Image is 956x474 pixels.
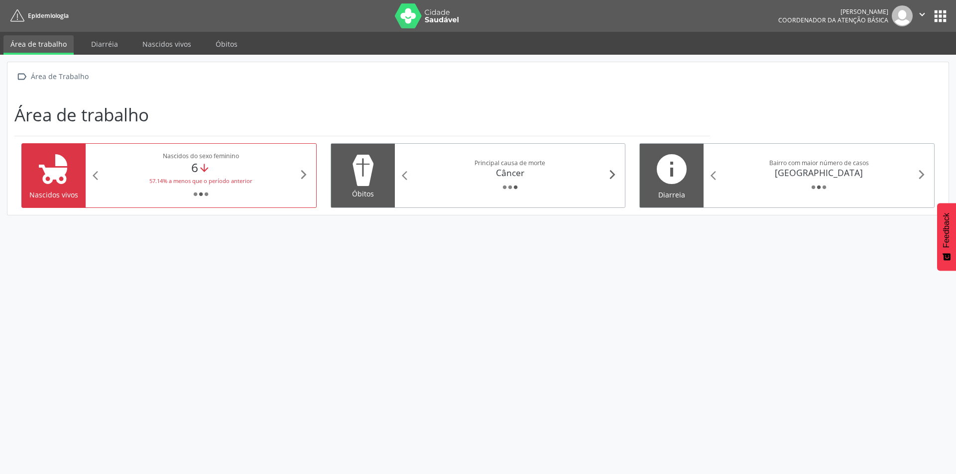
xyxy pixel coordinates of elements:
i: arrow_back_ios [711,170,721,181]
div: Câncer [413,167,607,178]
button: Feedback - Mostrar pesquisa [937,203,956,271]
span: Coordenador da Atenção Básica [778,16,888,24]
button: apps [932,7,949,25]
i: fiber_manual_record [198,191,204,197]
i: arrow_forward_ios [298,169,309,180]
i: info [654,151,690,187]
div: Diarreia [647,190,697,200]
i: arrow_back_ios [402,170,413,181]
i: arrow_forward_ios [916,169,927,180]
i:  [14,69,29,84]
div: Nascidos do sexo feminino [104,152,298,160]
i: arrow_downward [198,162,211,175]
i:  [917,9,928,20]
h1: Área de trabalho [14,104,149,125]
small: 57.14% a menos que o período anterior [149,177,252,185]
i: fiber_manual_record [204,191,209,197]
img: img [892,5,913,26]
a: Área de trabalho [3,35,74,55]
a: Diarréia [84,35,125,53]
div: Nascidos vivos [29,190,79,200]
i: fiber_manual_record [811,185,816,190]
i: arrow_back_ios [93,170,104,181]
i: fiber_manual_record [507,185,513,190]
i: fiber_manual_record [513,185,518,190]
div: Principal causa de morte [413,159,607,167]
i: arrow_forward_ios [607,169,618,180]
i: fiber_manual_record [822,185,827,190]
div: Óbitos [338,189,388,199]
a: Óbitos [209,35,244,53]
button:  [913,5,932,26]
span: Feedback [942,213,951,248]
i: fiber_manual_record [193,191,198,197]
div: [GEOGRAPHIC_DATA] [721,167,916,178]
a: Epidemiologia [7,7,69,24]
div: Bairro com maior número de casos [721,159,916,167]
span: Epidemiologia [28,11,69,20]
div: Área de Trabalho [29,69,90,84]
div: [PERSON_NAME] [778,7,888,16]
div: 6 [104,160,298,175]
a: Nascidos vivos [135,35,198,53]
i: fiber_manual_record [816,185,822,190]
a:  Área de Trabalho [14,69,90,84]
i: child_friendly [36,151,72,187]
i: fiber_manual_record [502,185,507,190]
